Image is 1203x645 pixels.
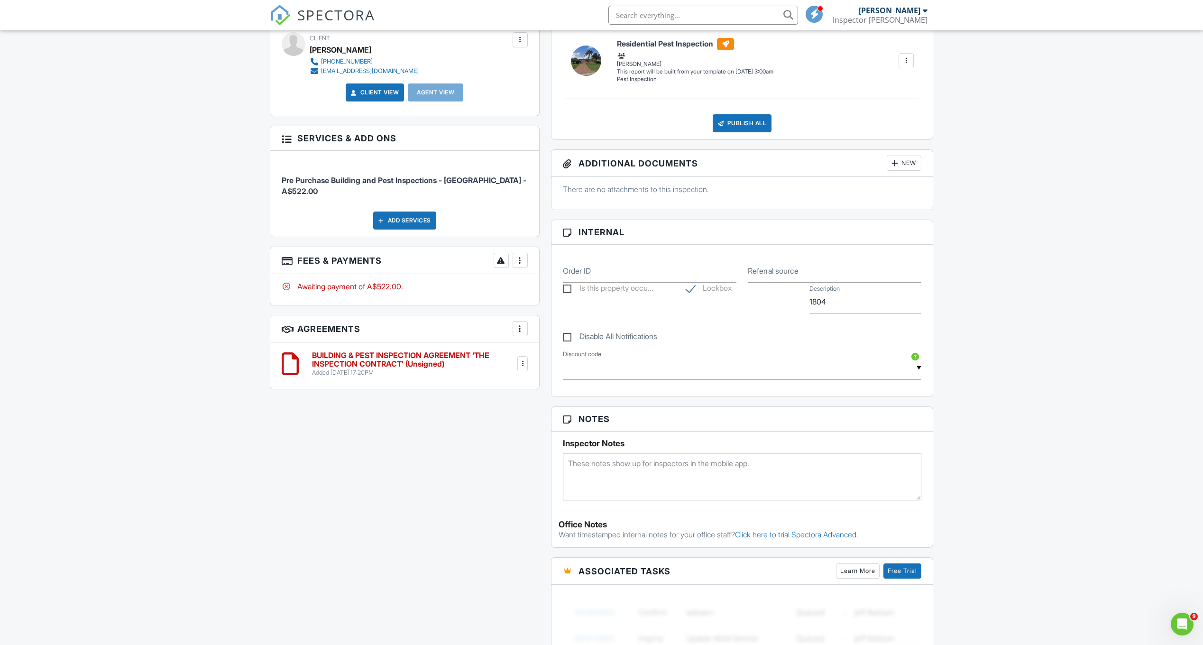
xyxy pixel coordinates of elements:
[270,315,539,342] h3: Agreements
[282,281,528,292] div: Awaiting payment of A$522.00.
[297,5,375,25] span: SPECTORA
[563,332,657,344] label: Disable All Notifications
[735,530,858,539] a: Click here to trial Spectora Advanced.
[310,35,330,42] span: Client
[310,66,419,76] a: [EMAIL_ADDRESS][DOMAIN_NAME]
[748,266,799,276] label: Referral source
[551,407,933,432] h3: Notes
[617,68,773,75] div: This report will be built from your template on [DATE] 3:00am
[859,6,920,15] div: [PERSON_NAME]
[321,58,373,65] div: [PHONE_NUMBER]
[312,351,516,368] h6: BUILDING & PEST INSPECTION AGREEMENT ‘THE INSPECTION CONTRACT’ (Unsigned)
[836,563,880,579] a: Learn More
[551,150,933,177] h3: Additional Documents
[1171,613,1194,636] iframe: Intercom live chat
[883,563,921,579] a: Free Trial
[1190,613,1198,620] span: 9
[321,67,419,75] div: [EMAIL_ADDRESS][DOMAIN_NAME]
[563,184,922,194] p: There are no attachments to this inspection.
[349,88,399,97] a: Client View
[563,439,922,448] h5: Inspector Notes
[270,13,375,33] a: SPECTORA
[310,57,419,66] a: [PHONE_NUMBER]
[373,212,436,230] div: Add Services
[282,158,528,204] li: Service: Pre Purchase Building and Pest Inspections - Perth
[551,220,933,245] h3: Internal
[713,114,772,132] div: Publish All
[270,247,539,274] h3: Fees & Payments
[686,284,732,295] label: Lockbox
[270,5,291,26] img: The Best Home Inspection Software - Spectora
[833,15,928,25] div: Inspector West
[809,290,921,313] input: Description
[579,565,670,578] span: Associated Tasks
[282,175,526,195] span: Pre Purchase Building and Pest Inspections - [GEOGRAPHIC_DATA] - A$522.00
[563,350,601,359] label: Discount code
[559,529,926,540] p: Want timestamped internal notes for your office staff?
[310,43,371,57] div: [PERSON_NAME]
[563,284,653,295] label: Is this property occupied?
[809,284,840,293] label: Description
[563,266,591,276] label: Order ID
[608,6,798,25] input: Search everything...
[312,369,516,377] div: Added [DATE] 17:20PM
[559,520,926,529] div: Office Notes
[270,126,539,151] h3: Services & Add ons
[617,51,773,68] div: [PERSON_NAME]
[887,156,921,171] div: New
[312,351,516,377] a: BUILDING & PEST INSPECTION AGREEMENT ‘THE INSPECTION CONTRACT’ (Unsigned) Added [DATE] 17:20PM
[617,75,773,83] div: Pest Inspection
[617,38,773,50] h6: Residential Pest Inspection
